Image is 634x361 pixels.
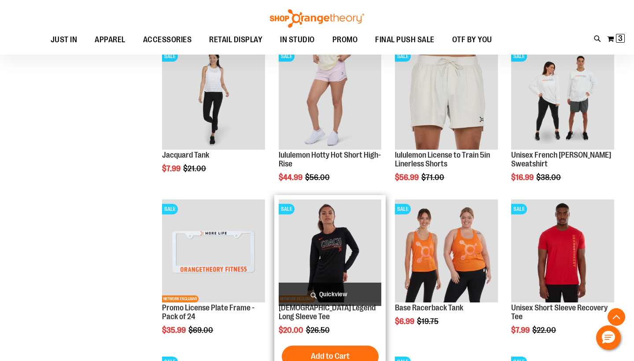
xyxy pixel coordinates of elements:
[511,47,614,150] img: Unisex French Terry Crewneck Sweatshirt primary image
[280,30,315,50] span: IN STUDIO
[279,51,295,62] span: SALE
[86,30,134,50] a: APPAREL
[279,47,382,150] img: lululemon Hotty Hot Short High-Rise
[279,204,295,214] span: SALE
[395,204,411,214] span: SALE
[306,326,331,335] span: $26.50
[443,30,501,50] a: OTF BY YOU
[158,42,269,195] div: product
[391,42,502,204] div: product
[395,173,420,182] span: $56.99
[200,30,271,50] a: RETAIL DISPLAY
[279,326,305,335] span: $20.00
[274,42,386,204] div: product
[134,30,201,50] a: ACCESSORIES
[366,30,443,50] a: FINAL PUSH SALE
[511,173,535,182] span: $16.99
[162,199,265,304] a: Product image for License Plate Frame White - Pack of 24SALENETWORK EXCLUSIVE
[452,30,492,50] span: OTF BY YOU
[188,326,214,335] span: $69.00
[42,30,86,50] a: JUST IN
[158,195,269,357] div: product
[536,173,562,182] span: $38.00
[162,204,178,214] span: SALE
[511,204,527,214] span: SALE
[608,308,625,326] button: Back To Top
[332,30,358,50] span: PROMO
[162,47,265,150] img: Front view of Jacquard Tank
[51,30,77,50] span: JUST IN
[395,317,416,326] span: $6.99
[511,51,527,62] span: SALE
[395,303,463,312] a: Base Racerback Tank
[391,195,502,348] div: product
[511,326,531,335] span: $7.99
[162,164,182,173] span: $7.99
[279,199,382,302] img: OTF Ladies Coach FA22 Legend LS Tee - Black primary image
[324,30,367,50] a: PROMO
[395,47,498,151] a: lululemon License to Train 5in Linerless ShortsSALE
[507,42,619,204] div: product
[395,51,411,62] span: SALE
[162,295,199,302] span: NETWORK EXCLUSIVE
[279,47,382,151] a: lululemon Hotty Hot Short High-RiseSALE
[395,199,498,304] a: Product image for Base Racerback TankSALE
[209,30,262,50] span: RETAIL DISPLAY
[618,34,623,43] span: 3
[375,30,435,50] span: FINAL PUSH SALE
[511,47,614,151] a: Unisex French Terry Crewneck Sweatshirt primary imageSALE
[279,199,382,304] a: OTF Ladies Coach FA22 Legend LS Tee - Black primary imageSALENETWORK EXCLUSIVE
[269,9,365,28] img: Shop Orangetheory
[162,199,265,302] img: Product image for License Plate Frame White - Pack of 24
[511,199,614,304] a: Product image for Unisex Short Sleeve Recovery TeeSALE
[305,173,331,182] span: $56.00
[395,199,498,302] img: Product image for Base Racerback Tank
[279,151,381,168] a: lululemon Hotty Hot Short High-Rise
[511,303,608,321] a: Unisex Short Sleeve Recovery Tee
[507,195,619,357] div: product
[162,51,178,62] span: SALE
[511,151,611,168] a: Unisex French [PERSON_NAME] Sweatshirt
[417,317,440,326] span: $19.75
[162,303,254,321] a: Promo License Plate Frame - Pack of 24
[162,47,265,151] a: Front view of Jacquard TankSALE
[143,30,192,50] span: ACCESSORIES
[95,30,125,50] span: APPAREL
[421,173,446,182] span: $71.00
[162,151,209,159] a: Jacquard Tank
[279,173,304,182] span: $44.99
[271,30,324,50] a: IN STUDIO
[279,303,376,321] a: [DEMOGRAPHIC_DATA] Legend Long Sleeve Tee
[311,351,350,361] span: Add to Cart
[511,199,614,302] img: Product image for Unisex Short Sleeve Recovery Tee
[395,151,490,168] a: lululemon License to Train 5in Linerless Shorts
[532,326,557,335] span: $22.00
[395,47,498,150] img: lululemon License to Train 5in Linerless Shorts
[162,326,187,335] span: $35.99
[279,283,382,306] a: Quickview
[596,325,621,350] button: Hello, have a question? Let’s chat.
[183,164,207,173] span: $21.00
